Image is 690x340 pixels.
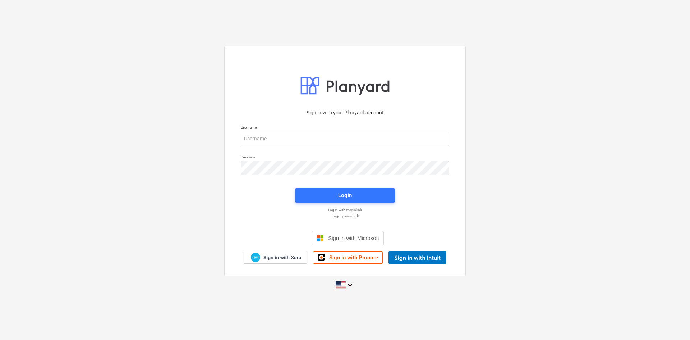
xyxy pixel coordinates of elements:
[244,251,308,264] a: Sign in with Xero
[346,281,354,290] i: keyboard_arrow_down
[241,125,449,131] p: Username
[328,235,379,241] span: Sign in with Microsoft
[317,235,324,242] img: Microsoft logo
[241,109,449,117] p: Sign in with your Planyard account
[237,208,453,212] a: Log in with magic link
[313,251,383,264] a: Sign in with Procore
[251,253,260,262] img: Xero logo
[241,132,449,146] input: Username
[295,188,395,203] button: Login
[237,214,453,218] a: Forgot password?
[338,191,352,200] div: Login
[241,155,449,161] p: Password
[263,254,301,261] span: Sign in with Xero
[329,254,378,261] span: Sign in with Procore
